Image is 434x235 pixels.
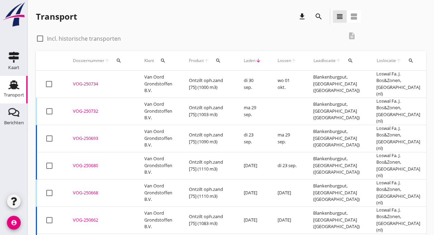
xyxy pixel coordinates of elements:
td: Van Oord Grondstoffen B.V. [136,152,181,179]
td: Ontzilt oph.zand [75] (1090 m3) [181,125,235,152]
span: Laden [244,58,255,64]
i: download [298,12,306,21]
div: VOG-250668 [73,190,128,196]
td: Blankenburgput, [GEOGRAPHIC_DATA] ([GEOGRAPHIC_DATA]) [305,206,368,234]
i: search [215,58,221,63]
div: VOG-250662 [73,217,128,224]
div: VOG-250734 [73,81,128,88]
td: Loswal Fa. J. Bos&Zonen, [GEOGRAPHIC_DATA] (nl) [368,179,428,206]
td: Van Oord Grondstoffen B.V. [136,98,181,125]
i: search [116,58,122,63]
i: search [160,58,166,63]
td: Blankenburgput, [GEOGRAPHIC_DATA] ([GEOGRAPHIC_DATA]) [305,179,368,206]
td: [DATE] [235,179,269,206]
i: arrow_upward [291,58,297,63]
div: Transport [4,93,24,97]
td: Loswal Fa. J. Bos&Zonen, [GEOGRAPHIC_DATA] (nl) [368,125,428,152]
i: view_headline [336,12,344,21]
img: logo-small.a267ee39.svg [1,2,26,27]
td: [DATE] [269,206,305,234]
td: Van Oord Grondstoffen B.V. [136,125,181,152]
td: Ontzilt oph.zand [75] (1083 m3) [181,206,235,234]
td: Van Oord Grondstoffen B.V. [136,179,181,206]
div: VOG-250732 [73,108,128,115]
td: [DATE] [269,179,305,206]
td: Blankenburgput, [GEOGRAPHIC_DATA] ([GEOGRAPHIC_DATA]) [305,98,368,125]
label: Incl. historische transporten [47,35,121,42]
i: account_circle [7,216,21,229]
i: arrow_upward [396,58,402,63]
span: Dossiernummer [73,58,104,64]
div: Berichten [4,120,24,125]
td: Ontzilt oph.zand [75] (1000 m3) [181,71,235,98]
div: Transport [36,11,77,22]
span: Laadlocatie [313,58,336,64]
div: VOG-250680 [73,162,128,169]
i: search [408,58,414,63]
i: arrow_upward [336,58,341,63]
td: ma 29 sep. [235,98,269,125]
td: Van Oord Grondstoffen B.V. [136,206,181,234]
td: Blankenburgput, [GEOGRAPHIC_DATA] ([GEOGRAPHIC_DATA]) [305,152,368,179]
td: Loswal Fa. J. Bos&Zonen, [GEOGRAPHIC_DATA] (nl) [368,152,428,179]
td: Ontzilt oph.zand [75] (1110 m3) [181,179,235,206]
td: Ontzilt oph.zand [75] (1003 m3) [181,98,235,125]
td: [DATE] [235,206,269,234]
i: arrow_upward [204,58,209,63]
td: di 23 sep. [235,125,269,152]
td: Ontzilt oph.zand [75] (1110 m3) [181,152,235,179]
i: arrow_downward [255,58,261,63]
td: Loswal Fa. J. Bos&Zonen, [GEOGRAPHIC_DATA] (nl) [368,98,428,125]
td: ma 29 sep. [269,125,305,152]
td: Loswal Fa. J. Bos&Zonen, [GEOGRAPHIC_DATA] (nl) [368,206,428,234]
td: Van Oord Grondstoffen B.V. [136,71,181,98]
i: search [348,58,353,63]
div: Klant [144,52,172,69]
div: VOG-250693 [73,135,128,142]
td: Loswal Fa. J. Bos&Zonen, [GEOGRAPHIC_DATA] (nl) [368,71,428,98]
span: Loslocatie [376,58,396,64]
div: Kaart [8,65,19,70]
td: Blankenburgput, [GEOGRAPHIC_DATA] ([GEOGRAPHIC_DATA]) [305,125,368,152]
td: Blankenburgput, [GEOGRAPHIC_DATA] ([GEOGRAPHIC_DATA]) [305,71,368,98]
span: Product [189,58,204,64]
td: [DATE] [235,152,269,179]
td: wo 01 okt. [269,71,305,98]
i: view_agenda [350,12,358,21]
span: Lossen [278,58,291,64]
i: search [315,12,323,21]
td: di 30 sep. [235,71,269,98]
i: arrow_upward [104,58,110,63]
td: di 23 sep. [269,152,305,179]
